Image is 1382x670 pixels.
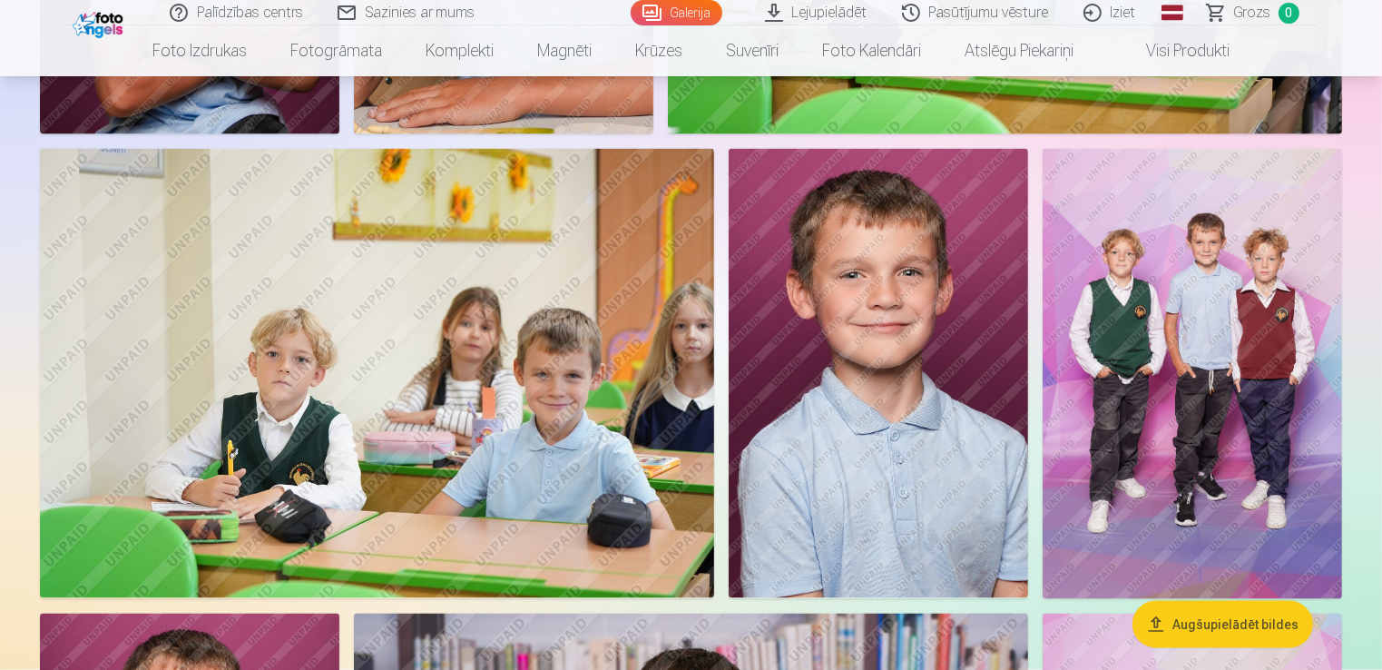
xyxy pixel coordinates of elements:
[269,25,404,76] a: Fotogrāmata
[73,7,128,38] img: /fa1
[131,25,269,76] a: Foto izdrukas
[800,25,943,76] a: Foto kalendāri
[1279,3,1299,24] span: 0
[1095,25,1251,76] a: Visi produkti
[1132,601,1313,648] button: Augšupielādēt bildes
[515,25,613,76] a: Magnēti
[943,25,1095,76] a: Atslēgu piekariņi
[1234,2,1271,24] span: Grozs
[704,25,800,76] a: Suvenīri
[613,25,704,76] a: Krūzes
[404,25,515,76] a: Komplekti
